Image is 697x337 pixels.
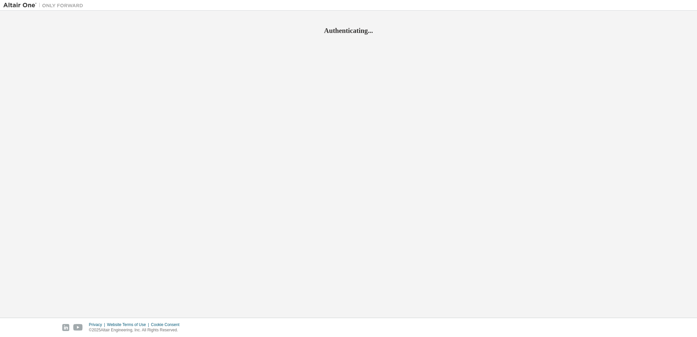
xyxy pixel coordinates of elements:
img: Altair One [3,2,87,9]
p: © 2025 Altair Engineering, Inc. All Rights Reserved. [89,327,183,333]
h2: Authenticating... [3,26,694,35]
div: Privacy [89,322,107,327]
img: youtube.svg [73,324,83,331]
div: Website Terms of Use [107,322,151,327]
img: linkedin.svg [62,324,69,331]
div: Cookie Consent [151,322,183,327]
